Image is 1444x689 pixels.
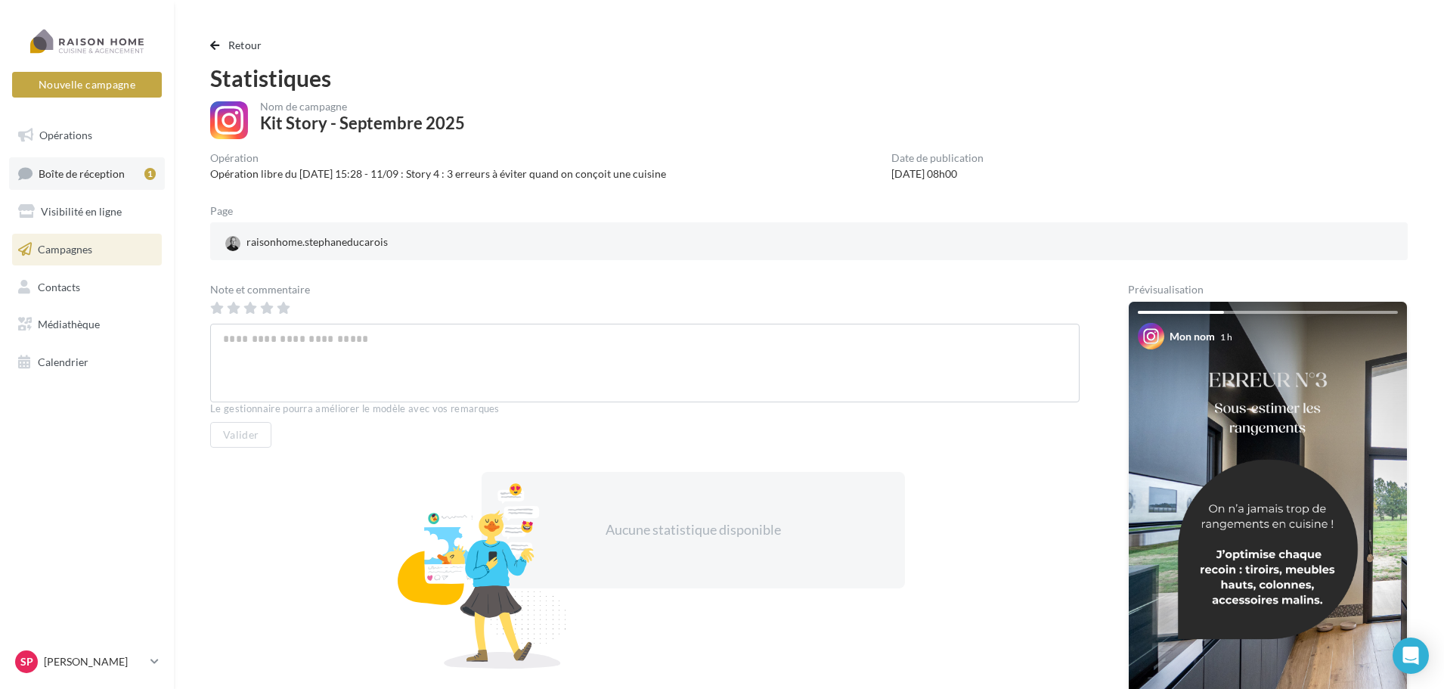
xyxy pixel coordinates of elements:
[12,647,162,676] a: Sp [PERSON_NAME]
[210,422,271,448] button: Valider
[210,67,1408,89] div: Statistiques
[228,39,262,51] span: Retour
[9,157,165,190] a: Boîte de réception1
[12,72,162,98] button: Nouvelle campagne
[9,272,165,303] a: Contacts
[20,654,33,669] span: Sp
[1220,331,1232,343] div: 1 h
[39,166,125,179] span: Boîte de réception
[44,654,144,669] p: [PERSON_NAME]
[210,206,245,216] div: Page
[891,153,984,163] div: Date de publication
[260,115,465,132] div: Kit Story - Septembre 2025
[891,166,984,182] div: [DATE] 08h00
[530,520,857,540] div: Aucune statistique disponible
[222,231,613,254] a: raisonhome.stephaneducarois
[1393,638,1429,674] div: Open Intercom Messenger
[222,231,391,254] div: raisonhome.stephaneducarois
[41,205,122,218] span: Visibilité en ligne
[1170,329,1215,344] div: Mon nom
[39,129,92,141] span: Opérations
[38,318,100,331] span: Médiathèque
[1128,284,1408,295] div: Prévisualisation
[9,346,165,378] a: Calendrier
[38,243,92,256] span: Campagnes
[9,234,165,265] a: Campagnes
[38,280,80,293] span: Contacts
[9,119,165,151] a: Opérations
[9,309,165,340] a: Médiathèque
[144,168,156,180] div: 1
[210,153,666,163] div: Opération
[210,36,268,54] button: Retour
[38,355,88,368] span: Calendrier
[210,166,666,182] div: Opération libre du [DATE] 15:28 - 11/09 : Story 4 : 3 erreurs à éviter quand on conçoit une cuisine
[210,284,1080,295] div: Note et commentaire
[9,196,165,228] a: Visibilité en ligne
[210,402,1080,416] div: Le gestionnaire pourra améliorer le modèle avec vos remarques
[260,101,465,112] div: Nom de campagne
